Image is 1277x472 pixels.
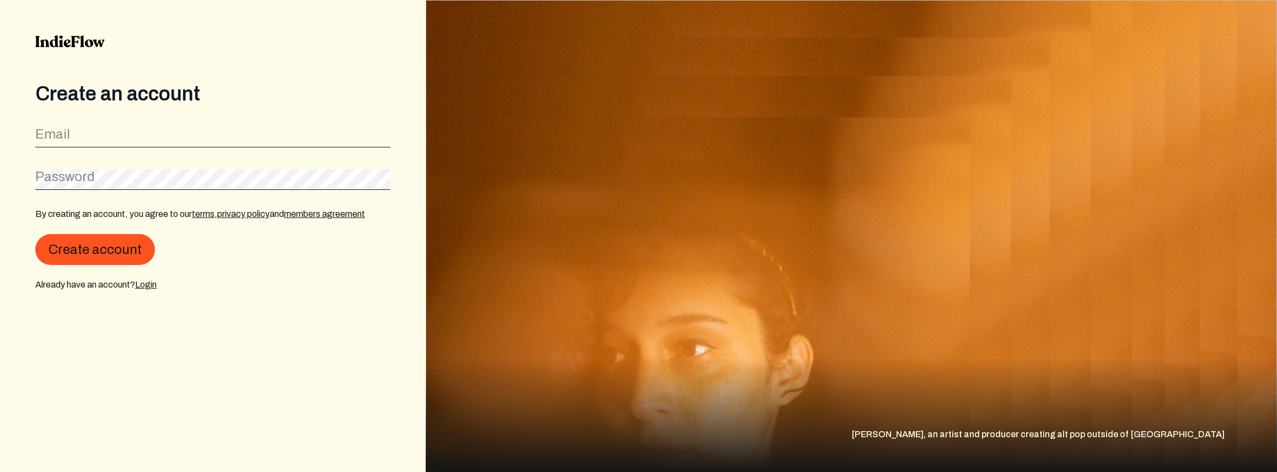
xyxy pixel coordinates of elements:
[284,209,365,219] a: members agreement
[192,209,214,219] a: terms
[135,280,157,289] a: Login
[35,35,105,47] img: indieflow-logo-black.svg
[35,83,390,105] div: Create an account
[851,428,1277,472] div: [PERSON_NAME], an artist and producer creating alt pop outside of [GEOGRAPHIC_DATA]
[35,168,95,185] label: Password
[35,125,70,143] label: Email
[35,208,365,221] p: By creating an account, you agree to our , and
[217,209,270,219] a: privacy policy
[35,234,155,265] button: Create account
[35,278,390,291] div: Already have an account?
